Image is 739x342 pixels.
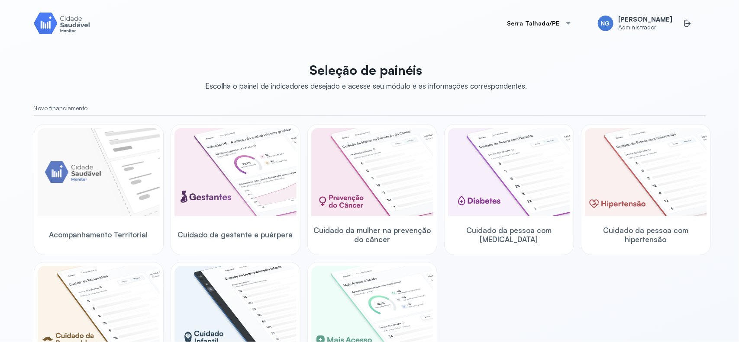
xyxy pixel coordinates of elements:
[601,20,610,27] span: NG
[619,16,673,24] span: [PERSON_NAME]
[585,226,707,244] span: Cuidado da pessoa com hipertensão
[34,11,90,35] img: Logotipo do produto Monitor
[448,128,570,216] img: diabetics.png
[448,226,570,244] span: Cuidado da pessoa com [MEDICAL_DATA]
[205,62,527,78] p: Seleção de painéis
[178,230,293,239] span: Cuidado da gestante e puérpera
[311,226,433,244] span: Cuidado da mulher na prevenção do câncer
[311,128,433,216] img: woman-cancer-prevention-care.png
[34,105,706,112] small: Novo financiamento
[38,128,160,216] img: placeholder-module-ilustration.png
[174,128,297,216] img: pregnants.png
[585,128,707,216] img: hypertension.png
[49,230,148,239] span: Acompanhamento Territorial
[497,15,582,32] button: Serra Talhada/PE
[619,24,673,31] span: Administrador
[205,81,527,90] div: Escolha o painel de indicadores desejado e acesse seu módulo e as informações correspondentes.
